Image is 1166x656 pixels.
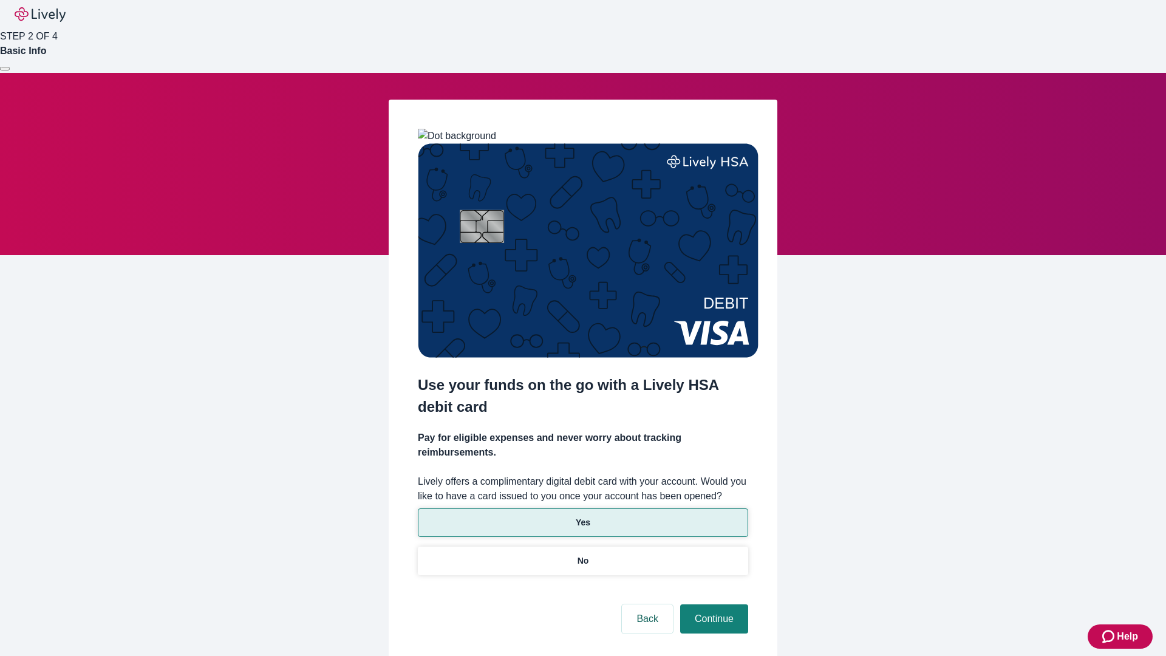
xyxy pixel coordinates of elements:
[576,516,590,529] p: Yes
[418,508,748,537] button: Yes
[1117,629,1138,644] span: Help
[578,555,589,567] p: No
[15,7,66,22] img: Lively
[1102,629,1117,644] svg: Zendesk support icon
[418,374,748,418] h2: Use your funds on the go with a Lively HSA debit card
[418,129,496,143] img: Dot background
[418,431,748,460] h4: Pay for eligible expenses and never worry about tracking reimbursements.
[418,474,748,504] label: Lively offers a complimentary digital debit card with your account. Would you like to have a card...
[680,604,748,634] button: Continue
[622,604,673,634] button: Back
[1088,624,1153,649] button: Zendesk support iconHelp
[418,547,748,575] button: No
[418,143,759,358] img: Debit card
